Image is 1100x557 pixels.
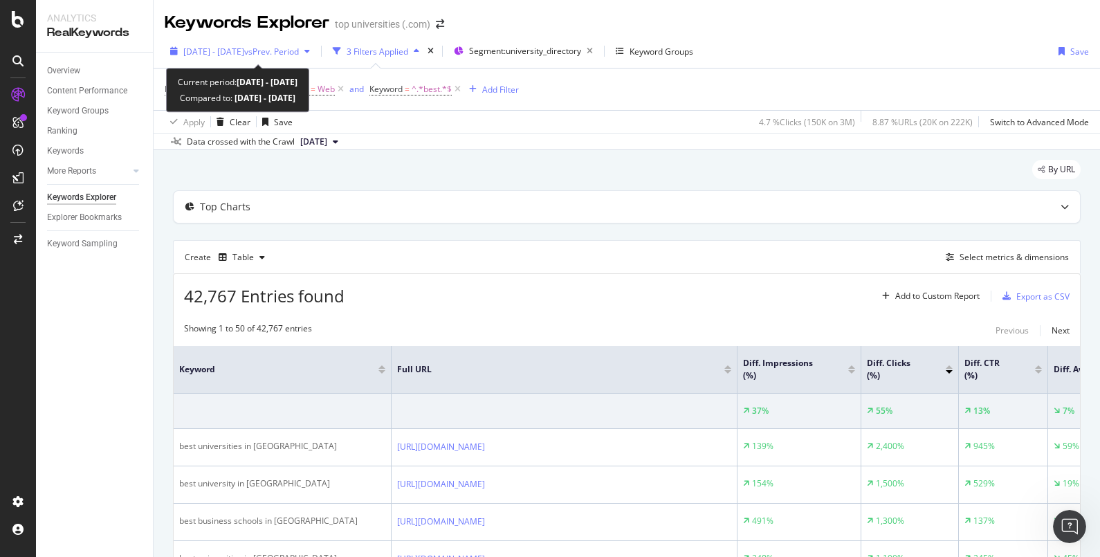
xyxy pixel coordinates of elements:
button: Save [1053,40,1089,62]
div: Export as CSV [1016,291,1070,302]
div: 13% [973,405,990,417]
span: Keyword [179,363,358,376]
a: Ranking [47,124,143,138]
div: 1,300% [876,515,904,527]
div: 37% [752,405,769,417]
div: Compared to: [180,90,295,106]
span: 2025 Aug. 13th [300,136,327,148]
div: 491% [752,515,773,527]
a: More Reports [47,164,129,179]
button: Save [257,111,293,133]
div: 2,400% [876,440,904,453]
button: Previous [996,322,1029,339]
div: 3 Filters Applied [347,46,408,57]
span: [DATE] - [DATE] [183,46,244,57]
div: Previous [996,325,1029,336]
iframe: Intercom live chat [1053,510,1086,543]
button: and [349,82,364,95]
button: Add to Custom Report [877,285,980,307]
div: Keywords Explorer [47,190,116,205]
div: Keywords [47,144,84,158]
b: [DATE] - [DATE] [237,76,297,88]
button: Switch to Advanced Mode [984,111,1089,133]
div: 55% [876,405,892,417]
div: 945% [973,440,995,453]
span: ^.*best.*$ [412,80,452,99]
button: Select metrics & dimensions [940,249,1069,266]
div: Clear [230,116,250,128]
span: Diff. CTR (%) [964,357,1014,382]
span: Web [318,80,335,99]
div: Select metrics & dimensions [960,251,1069,263]
div: Keyword Sampling [47,237,118,251]
span: 42,767 Entries found [184,284,345,307]
a: Keyword Groups [47,104,143,118]
div: Switch to Advanced Mode [990,116,1089,128]
div: 137% [973,515,995,527]
a: [URL][DOMAIN_NAME] [397,515,485,529]
div: Save [274,116,293,128]
span: Diff. Clicks (%) [867,357,925,382]
span: vs Prev. Period [244,46,299,57]
div: 59% [1063,440,1079,453]
button: [DATE] - [DATE]vsPrev. Period [165,40,315,62]
div: Save [1070,46,1089,57]
div: Content Performance [47,84,127,98]
div: Create [185,246,271,268]
div: best university in [GEOGRAPHIC_DATA] [179,477,385,490]
div: More Reports [47,164,96,179]
button: Export as CSV [997,285,1070,307]
div: Add Filter [482,84,519,95]
div: Add to Custom Report [895,292,980,300]
span: Diff. Impressions (%) [743,357,827,382]
div: and [349,83,364,95]
div: Table [232,253,254,262]
div: Next [1052,325,1070,336]
span: Segment: university_directory [469,45,581,57]
button: 3 Filters Applied [327,40,425,62]
div: times [425,44,437,58]
div: Current period: [178,74,297,90]
div: Top Charts [200,200,250,214]
a: Keyword Sampling [47,237,143,251]
a: Overview [47,64,143,78]
div: best business schools in [GEOGRAPHIC_DATA] [179,515,385,527]
a: Keywords [47,144,143,158]
a: Explorer Bookmarks [47,210,143,225]
button: Keyword Groups [610,40,699,62]
div: Overview [47,64,80,78]
span: By URL [1048,165,1075,174]
span: Full URL [397,363,704,376]
div: Data crossed with the Crawl [187,136,295,148]
div: best universities in [GEOGRAPHIC_DATA] [179,440,385,453]
div: Explorer Bookmarks [47,210,122,225]
div: Keyword Groups [47,104,109,118]
div: 1,500% [876,477,904,490]
span: Is Branded [165,83,206,95]
span: = [311,83,315,95]
button: Next [1052,322,1070,339]
div: Ranking [47,124,77,138]
div: 529% [973,477,995,490]
button: [DATE] [295,134,344,150]
div: arrow-right-arrow-left [436,19,444,29]
div: Analytics [47,11,142,25]
a: Keywords Explorer [47,190,143,205]
button: Table [213,246,271,268]
div: 154% [752,477,773,490]
b: [DATE] - [DATE] [232,92,295,104]
span: = [405,83,410,95]
div: top universities (.com) [335,17,430,31]
a: Content Performance [47,84,143,98]
button: Add Filter [464,81,519,98]
div: 19% [1063,477,1079,490]
div: 4.7 % Clicks ( 150K on 3M ) [759,116,855,128]
a: [URL][DOMAIN_NAME] [397,440,485,454]
div: Keywords Explorer [165,11,329,35]
div: RealKeywords [47,25,142,41]
button: Clear [211,111,250,133]
div: 8.87 % URLs ( 20K on 222K ) [872,116,973,128]
div: Keyword Groups [630,46,693,57]
div: Showing 1 to 50 of 42,767 entries [184,322,312,339]
div: Apply [183,116,205,128]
